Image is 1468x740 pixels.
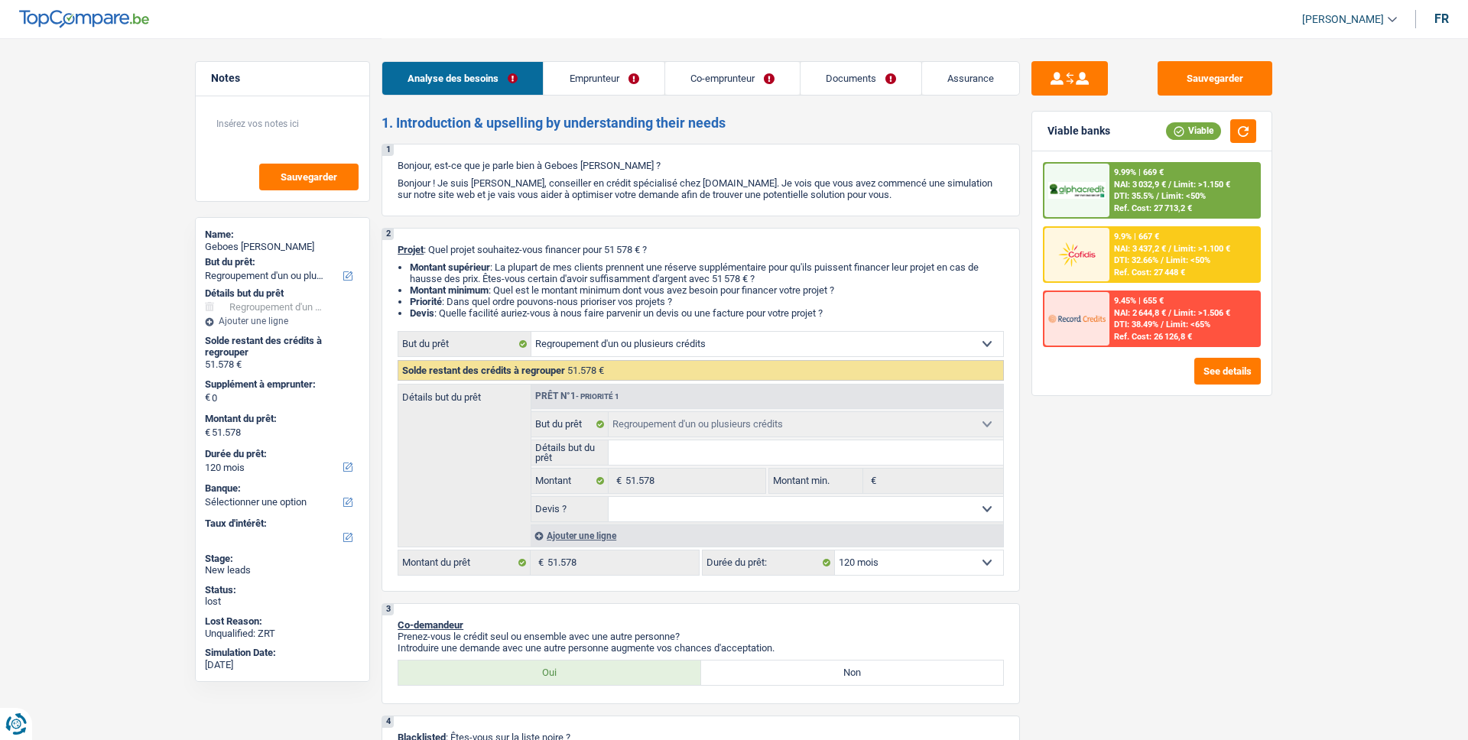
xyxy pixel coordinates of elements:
li: : Dans quel ordre pouvons-nous prioriser vos projets ? [410,296,1004,307]
p: Prenez-vous le crédit seul ou ensemble avec une autre personne? [398,631,1004,642]
span: Limit: <50% [1161,191,1206,201]
label: Détails but du prêt [398,385,531,402]
span: € [609,469,625,493]
div: 9.45% | 655 € [1114,296,1164,306]
div: 2 [382,229,394,240]
div: Viable [1166,122,1221,139]
span: / [1156,191,1159,201]
span: / [1161,320,1164,329]
img: AlphaCredit [1048,182,1105,200]
label: Détails but du prêt [531,440,609,465]
span: / [1168,308,1171,318]
span: Limit: >1.100 € [1174,244,1230,254]
span: Limit: <65% [1166,320,1210,329]
div: Ajouter une ligne [205,316,360,326]
span: Solde restant des crédits à regrouper [402,365,565,376]
img: Cofidis [1048,240,1105,268]
a: [PERSON_NAME] [1290,7,1397,32]
strong: Montant minimum [410,284,489,296]
div: Viable banks [1047,125,1110,138]
div: Ref. Cost: 27 713,2 € [1114,203,1192,213]
label: Montant du prêt [398,550,531,575]
span: / [1161,255,1164,265]
div: Détails but du prêt [205,287,360,300]
div: [DATE] [205,659,360,671]
div: Stage: [205,553,360,565]
div: Prêt n°1 [531,391,623,401]
a: Co-emprunteur [665,62,800,95]
span: € [205,427,210,439]
span: DTI: 38.49% [1114,320,1158,329]
div: 9.9% | 667 € [1114,232,1159,242]
div: fr [1434,11,1449,26]
button: See details [1194,358,1261,385]
span: € [863,469,880,493]
button: Sauvegarder [259,164,359,190]
span: € [205,391,210,404]
strong: Priorité [410,296,442,307]
span: Limit: >1.506 € [1174,308,1230,318]
label: Supplément à emprunter: [205,378,357,391]
li: : Quelle facilité auriez-vous à nous faire parvenir un devis ou une facture pour votre projet ? [410,307,1004,319]
span: NAI: 2 644,8 € [1114,308,1166,318]
strong: Montant supérieur [410,261,490,273]
div: 9.99% | 669 € [1114,167,1164,177]
label: But du prêt: [205,256,357,268]
div: New leads [205,564,360,576]
div: 3 [382,604,394,615]
span: NAI: 3 032,9 € [1114,180,1166,190]
div: 51.578 € [205,359,360,371]
span: Limit: >1.150 € [1174,180,1230,190]
span: DTI: 32.66% [1114,255,1158,265]
li: : La plupart de mes clients prennent une réserve supplémentaire pour qu'ils puissent financer leu... [410,261,1004,284]
a: Documents [801,62,921,95]
div: Geboes [PERSON_NAME] [205,241,360,253]
span: Sauvegarder [281,172,337,182]
label: Montant du prêt: [205,413,357,425]
label: Montant min. [769,469,862,493]
label: Taux d'intérêt: [205,518,357,530]
span: € [531,550,547,575]
label: Montant [531,469,609,493]
label: Durée du prêt: [703,550,835,575]
span: DTI: 35.5% [1114,191,1154,201]
h2: 1. Introduction & upselling by understanding their needs [382,115,1020,131]
a: Emprunteur [544,62,664,95]
div: Status: [205,584,360,596]
div: Ref. Cost: 27 448 € [1114,268,1185,277]
span: [PERSON_NAME] [1302,13,1384,26]
img: TopCompare Logo [19,10,149,28]
span: Limit: <50% [1166,255,1210,265]
div: 1 [382,144,394,156]
li: : Quel est le montant minimum dont vous avez besoin pour financer votre projet ? [410,284,1004,296]
a: Assurance [922,62,1019,95]
label: Non [701,660,1004,685]
div: Unqualified: ZRT [205,628,360,640]
div: Solde restant des crédits à regrouper [205,335,360,359]
label: But du prêt [531,412,609,437]
h5: Notes [211,72,354,85]
button: Sauvegarder [1158,61,1272,96]
label: Banque: [205,482,357,495]
p: Introduire une demande avec une autre personne augmente vos chances d'acceptation. [398,642,1004,654]
div: Ajouter une ligne [531,524,1003,547]
img: Record Credits [1048,304,1105,333]
span: Co-demandeur [398,619,463,631]
div: 4 [382,716,394,728]
p: : Quel projet souhaitez-vous financer pour 51 578 € ? [398,244,1004,255]
span: 51.578 € [567,365,604,376]
span: / [1168,244,1171,254]
label: But du prêt [398,332,531,356]
div: Simulation Date: [205,647,360,659]
span: Projet [398,244,424,255]
label: Oui [398,660,701,685]
div: Lost Reason: [205,615,360,628]
div: Name: [205,229,360,241]
span: NAI: 3 437,2 € [1114,244,1166,254]
p: Bonjour ! Je suis [PERSON_NAME], conseiller en crédit spécialisé chez [DOMAIN_NAME]. Je vois que ... [398,177,1004,200]
span: / [1168,180,1171,190]
label: Devis ? [531,497,609,521]
div: lost [205,596,360,608]
a: Analyse des besoins [382,62,543,95]
p: Bonjour, est-ce que je parle bien à Geboes [PERSON_NAME] ? [398,160,1004,171]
